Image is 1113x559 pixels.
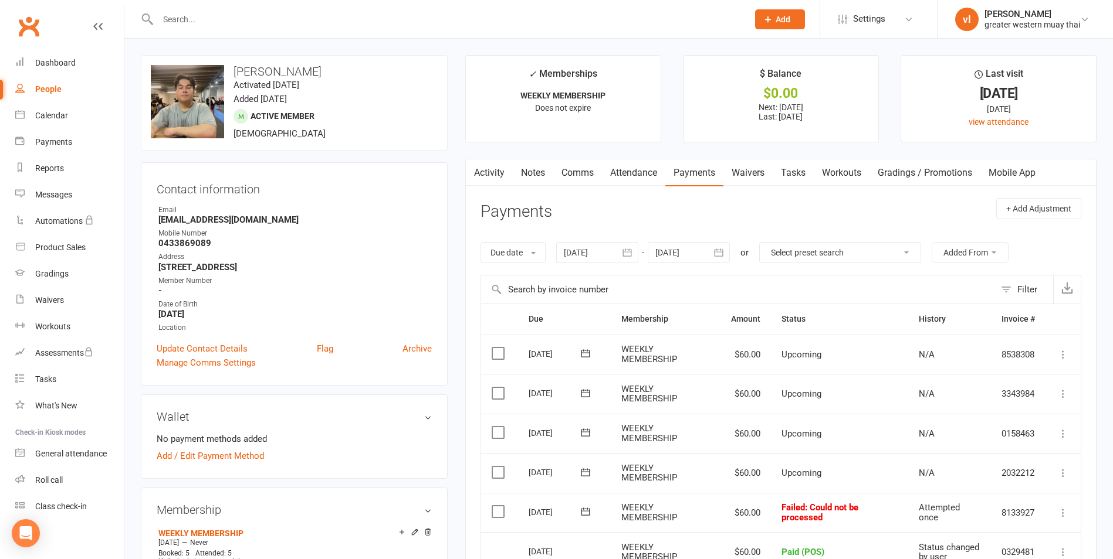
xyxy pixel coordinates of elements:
[234,80,299,90] time: Activated [DATE]
[15,50,124,76] a: Dashboard
[529,345,583,363] div: [DATE]
[35,190,72,199] div: Messages
[529,424,583,442] div: [DATE]
[158,322,432,333] div: Location
[158,275,432,287] div: Member Number
[35,111,68,120] div: Calendar
[157,410,432,423] h3: Wallet
[908,304,991,334] th: History
[15,493,124,520] a: Class kiosk mode
[35,84,62,94] div: People
[912,103,1085,115] div: [DATE]
[15,261,124,287] a: Gradings
[694,103,868,121] p: Next: [DATE] Last: [DATE]
[35,216,83,226] div: Automations
[740,246,749,260] div: or
[251,111,314,121] span: Active member
[720,304,771,334] th: Amount
[991,414,1046,454] td: 0158463
[621,502,677,523] span: WEEKLY MEMBERSHIP
[529,503,583,521] div: [DATE]
[466,159,513,186] a: Activity
[15,393,124,419] a: What's New
[919,349,935,360] span: N/A
[1017,282,1037,296] div: Filter
[991,335,1046,374] td: 8538308
[12,519,40,547] div: Open Intercom Messenger
[15,467,124,493] a: Roll call
[919,388,935,399] span: N/A
[157,503,432,516] h3: Membership
[35,269,69,278] div: Gradings
[518,304,611,334] th: Due
[991,453,1046,493] td: 2032212
[621,384,677,404] span: WEEKLY MEMBERSHIP
[158,251,432,263] div: Address
[158,538,179,547] span: [DATE]
[158,214,432,225] strong: [EMAIL_ADDRESS][DOMAIN_NAME]
[720,335,771,374] td: $60.00
[720,453,771,493] td: $60.00
[513,159,553,186] a: Notes
[782,547,824,557] span: Paid (POS)
[980,159,1044,186] a: Mobile App
[158,204,432,216] div: Email
[15,441,124,467] a: General attendance kiosk mode
[723,159,773,186] a: Waivers
[985,9,1080,19] div: [PERSON_NAME]
[782,388,821,399] span: Upcoming
[35,295,64,305] div: Waivers
[158,262,432,272] strong: [STREET_ADDRESS]
[15,340,124,366] a: Assessments
[35,475,63,485] div: Roll call
[870,159,980,186] a: Gradings / Promotions
[665,159,723,186] a: Payments
[35,348,93,357] div: Assessments
[919,502,960,523] span: Attempted once
[720,374,771,414] td: $60.00
[151,65,224,138] img: image1753959720.png
[995,275,1053,304] button: Filter
[760,66,801,87] div: $ Balance
[602,159,665,186] a: Attendance
[814,159,870,186] a: Workouts
[782,468,821,478] span: Upcoming
[158,549,190,557] span: Booked: 5
[694,87,868,100] div: $0.00
[234,94,287,104] time: Added [DATE]
[15,366,124,393] a: Tasks
[782,502,858,523] span: : Could not be processed
[720,414,771,454] td: $60.00
[529,463,583,481] div: [DATE]
[985,19,1080,30] div: greater western muay thai
[621,423,677,444] span: WEEKLY MEMBERSHIP
[157,356,256,370] a: Manage Comms Settings
[15,76,124,103] a: People
[15,313,124,340] a: Workouts
[782,428,821,439] span: Upcoming
[15,287,124,313] a: Waivers
[720,493,771,533] td: $60.00
[773,159,814,186] a: Tasks
[755,9,805,29] button: Add
[35,322,70,331] div: Workouts
[35,401,77,410] div: What's New
[15,103,124,129] a: Calendar
[15,234,124,261] a: Product Sales
[529,66,597,88] div: Memberships
[782,502,858,523] span: Failed
[195,549,232,557] span: Attended: 5
[955,8,979,31] div: vl
[35,243,86,252] div: Product Sales
[158,228,432,239] div: Mobile Number
[35,137,72,146] div: Payments
[919,468,935,478] span: N/A
[782,349,821,360] span: Upcoming
[15,129,124,155] a: Payments
[151,65,438,78] h3: [PERSON_NAME]
[234,128,326,139] span: [DEMOGRAPHIC_DATA]
[158,529,243,538] a: WEEKLY MEMBERSHIP
[621,463,677,483] span: WEEKLY MEMBERSHIP
[553,159,602,186] a: Comms
[991,493,1046,533] td: 8133927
